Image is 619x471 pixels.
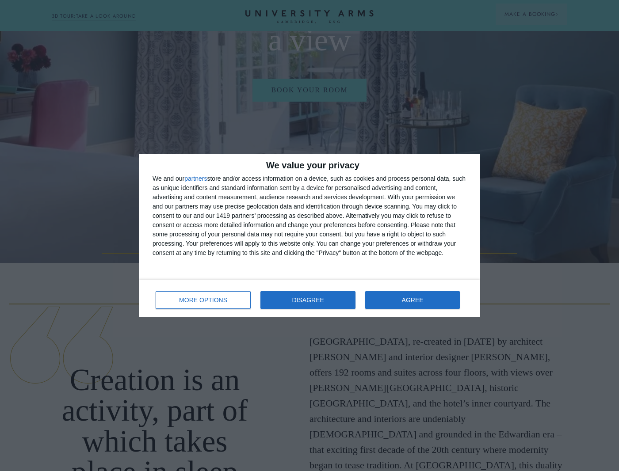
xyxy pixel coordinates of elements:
span: AGREE [402,297,424,303]
span: DISAGREE [292,297,324,303]
h2: We value your privacy [153,161,466,170]
span: MORE OPTIONS [179,297,227,303]
button: MORE OPTIONS [156,291,251,309]
button: partners [184,175,207,182]
button: AGREE [365,291,460,309]
div: qc-cmp2-ui [139,154,480,317]
div: We and our store and/or access information on a device, such as cookies and process personal data... [153,174,466,258]
button: DISAGREE [260,291,355,309]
